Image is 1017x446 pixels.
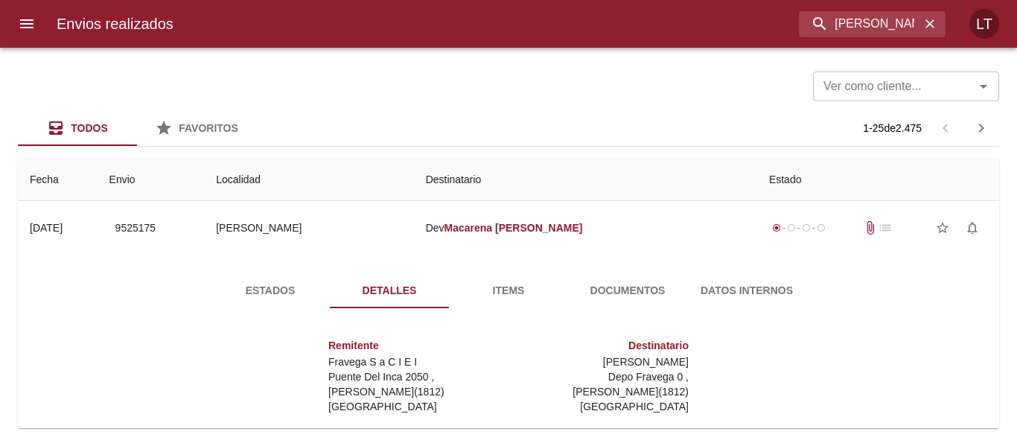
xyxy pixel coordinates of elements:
div: Abrir información de usuario [969,9,999,39]
span: Items [458,281,559,300]
h6: Envios realizados [57,12,173,36]
td: [PERSON_NAME] [204,201,413,255]
h6: Destinatario [514,338,689,354]
span: Favoritos [179,122,238,134]
span: Tiene documentos adjuntos [863,220,878,235]
p: Fravega S a C I E I [328,354,503,369]
span: radio_button_checked [772,223,781,232]
span: 9525175 [115,219,156,238]
span: Todos [71,122,108,134]
span: Documentos [577,281,678,300]
span: radio_button_unchecked [802,223,811,232]
td: Dev [414,201,757,255]
span: Detalles [339,281,440,300]
span: radio_button_unchecked [787,223,796,232]
p: 1 - 25 de 2.475 [863,121,922,136]
span: star_border [935,220,950,235]
span: Estados [220,281,321,300]
span: Pagina siguiente [963,110,999,146]
button: menu [9,6,45,42]
p: [PERSON_NAME] ( 1812 ) [328,384,503,399]
div: [DATE] [30,222,63,234]
th: Estado [757,159,999,201]
div: Generado [769,220,829,235]
span: Datos Internos [696,281,797,300]
div: Tabs detalle de guia [211,273,806,308]
em: [PERSON_NAME] [495,222,582,234]
div: Tabs Envios [18,110,256,146]
button: Abrir [973,76,994,97]
div: LT [969,9,999,39]
th: Fecha [18,159,98,201]
button: Activar notificaciones [957,213,987,243]
p: Puente Del Inca 2050 , [328,369,503,384]
button: 9525175 [109,214,162,242]
p: Depo Fravega 0 , [514,369,689,384]
em: Macarena [444,222,493,234]
p: [GEOGRAPHIC_DATA] [328,399,503,414]
p: [PERSON_NAME] [514,354,689,369]
span: radio_button_unchecked [817,223,826,232]
span: No tiene pedido asociado [878,220,893,235]
p: [PERSON_NAME] ( 1812 ) [514,384,689,399]
p: [GEOGRAPHIC_DATA] [514,399,689,414]
input: buscar [799,11,920,37]
th: Localidad [204,159,413,201]
button: Agregar a favoritos [928,213,957,243]
span: Pagina anterior [928,121,963,133]
span: notifications_none [965,220,980,235]
th: Envio [98,159,205,201]
th: Destinatario [414,159,757,201]
h6: Remitente [328,338,503,354]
